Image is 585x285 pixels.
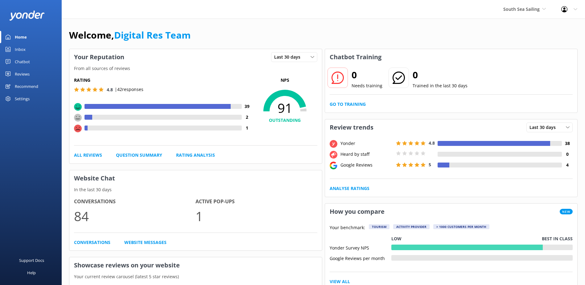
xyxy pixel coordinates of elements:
[19,254,44,266] div: Support Docs
[529,124,559,131] span: Last 30 days
[562,140,573,147] h4: 38
[15,68,30,80] div: Reviews
[69,65,322,72] p: From all sources of reviews
[325,49,386,65] h3: Chatbot Training
[330,224,365,232] p: Your benchmark:
[74,77,253,84] h5: Rating
[339,162,394,168] div: Google Reviews
[15,93,30,105] div: Settings
[503,6,540,12] span: South Sea Sailing
[74,198,196,206] h4: Conversations
[69,49,129,65] h3: Your Reputation
[253,77,317,84] p: NPS
[116,152,162,159] a: Question Summary
[74,206,196,226] p: 84
[15,56,30,68] div: Chatbot
[274,54,304,60] span: Last 30 days
[352,68,382,82] h2: 0
[369,224,389,229] div: Tourism
[429,162,431,167] span: 5
[9,10,45,21] img: yonder-white-logo.png
[339,151,394,158] div: Heard by staff
[15,43,26,56] div: Inbox
[196,198,317,206] h4: Active Pop-ups
[413,82,468,89] p: Trained in the last 30 days
[242,103,253,110] h4: 39
[107,87,113,93] span: 4.8
[413,68,468,82] h2: 0
[330,101,366,108] a: Go to Training
[325,204,389,220] h3: How you compare
[242,114,253,121] h4: 2
[69,170,322,186] h3: Website Chat
[542,235,573,242] p: Best in class
[562,151,573,158] h4: 0
[27,266,36,279] div: Help
[69,28,191,43] h1: Welcome,
[74,152,102,159] a: All Reviews
[429,140,435,146] span: 4.8
[176,152,215,159] a: Rating Analysis
[69,273,322,280] p: Your current review carousel (latest 5 star reviews)
[339,140,394,147] div: Yonder
[69,186,322,193] p: In the last 30 days
[114,29,191,41] a: Digital Res Team
[562,162,573,168] h4: 4
[330,278,350,285] a: View All
[391,235,402,242] p: Low
[433,224,489,229] div: > 1000 customers per month
[330,185,369,192] a: Analyse Ratings
[124,239,167,246] a: Website Messages
[253,117,317,124] h4: OUTSTANDING
[560,209,573,214] span: New
[15,31,27,43] div: Home
[15,80,38,93] div: Recommend
[196,206,317,226] p: 1
[393,224,430,229] div: Activity Provider
[352,82,382,89] p: Needs training
[330,245,391,250] div: Yonder Survey NPS
[253,100,317,116] span: 91
[74,239,110,246] a: Conversations
[330,255,391,261] div: Google Reviews per month
[325,119,378,135] h3: Review trends
[242,125,253,131] h4: 1
[69,257,322,273] h3: Showcase reviews on your website
[115,86,143,93] p: | 42 responses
